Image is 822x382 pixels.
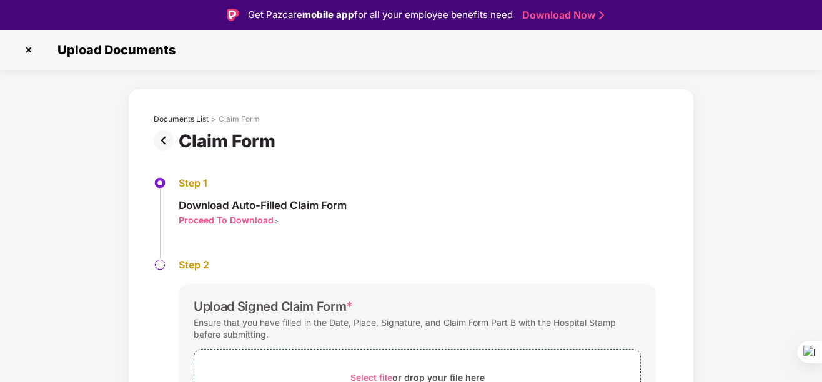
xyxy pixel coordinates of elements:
[227,9,239,21] img: Logo
[194,299,353,314] div: Upload Signed Claim Form
[274,216,279,225] span: >
[599,9,604,22] img: Stroke
[154,177,166,189] img: svg+xml;base64,PHN2ZyBpZD0iU3RlcC1BY3RpdmUtMzJ4MzIiIHhtbG5zPSJodHRwOi8vd3d3LnczLm9yZy8yMDAwL3N2Zy...
[179,130,280,152] div: Claim Form
[219,114,260,124] div: Claim Form
[154,114,209,124] div: Documents List
[248,7,513,22] div: Get Pazcare for all your employee benefits need
[302,9,354,21] strong: mobile app
[194,314,641,343] div: Ensure that you have filled in the Date, Place, Signature, and Claim Form Part B with the Hospita...
[179,258,656,272] div: Step 2
[179,198,347,212] div: Download Auto-Filled Claim Form
[154,130,179,150] img: svg+xml;base64,PHN2ZyBpZD0iUHJldi0zMngzMiIgeG1sbnM9Imh0dHA6Ly93d3cudzMub3JnLzIwMDAvc3ZnIiB3aWR0aD...
[179,177,347,190] div: Step 1
[179,214,274,226] div: Proceed To Download
[45,42,182,57] span: Upload Documents
[19,40,39,60] img: svg+xml;base64,PHN2ZyBpZD0iQ3Jvc3MtMzJ4MzIiIHhtbG5zPSJodHRwOi8vd3d3LnczLm9yZy8yMDAwL3N2ZyIgd2lkdG...
[211,114,216,124] div: >
[522,9,600,22] a: Download Now
[154,258,166,271] img: svg+xml;base64,PHN2ZyBpZD0iU3RlcC1QZW5kaW5nLTMyeDMyIiB4bWxucz0iaHR0cDovL3d3dy53My5vcmcvMjAwMC9zdm...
